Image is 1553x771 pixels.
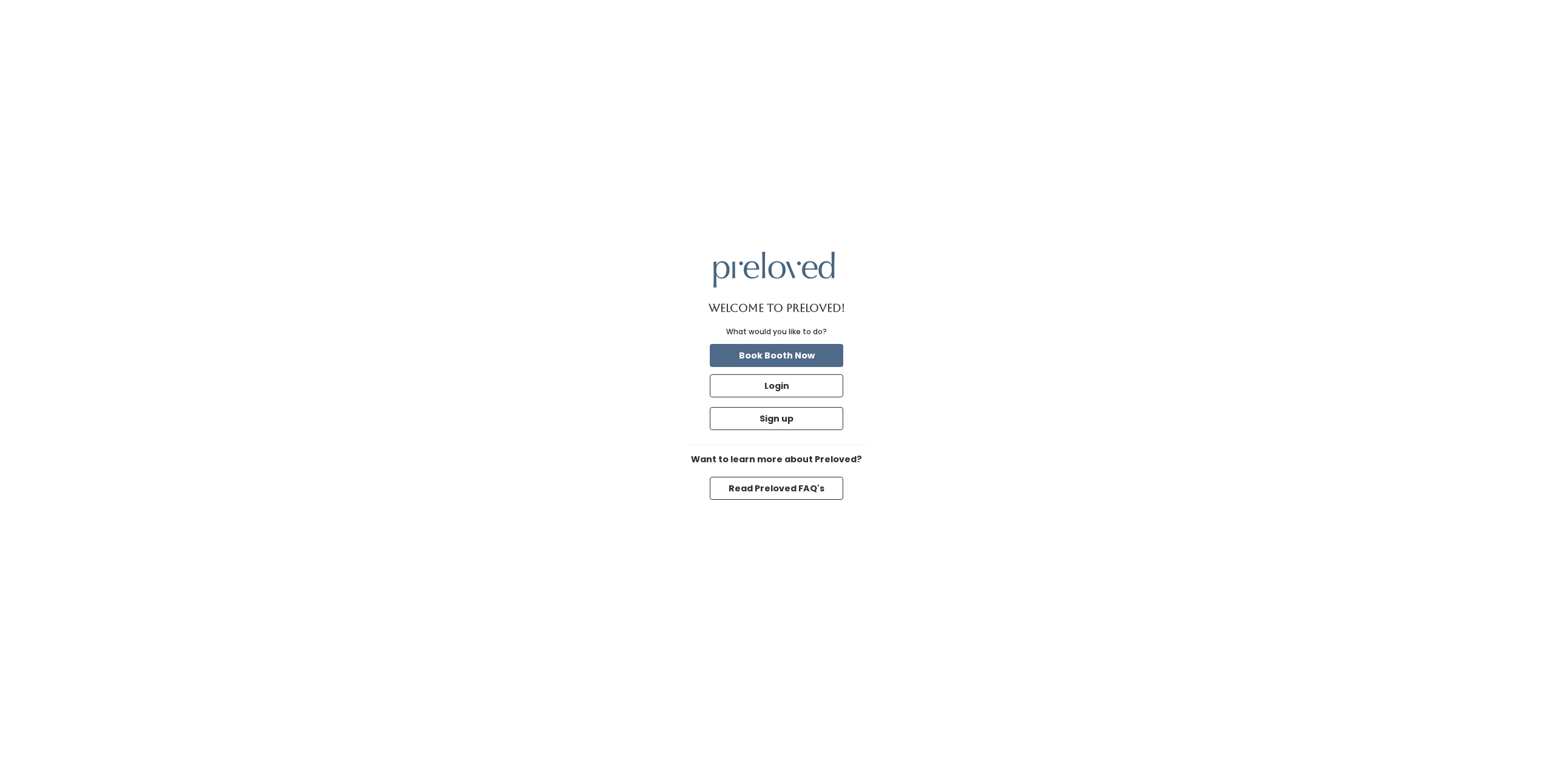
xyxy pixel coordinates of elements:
[709,302,845,314] h1: Welcome to Preloved!
[710,477,843,500] button: Read Preloved FAQ's
[710,374,843,397] button: Login
[686,455,867,465] h6: Want to learn more about Preloved?
[710,407,843,430] button: Sign up
[713,252,835,288] img: preloved logo
[707,372,846,400] a: Login
[726,326,827,337] div: What would you like to do?
[710,344,843,367] button: Book Booth Now
[707,405,846,433] a: Sign up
